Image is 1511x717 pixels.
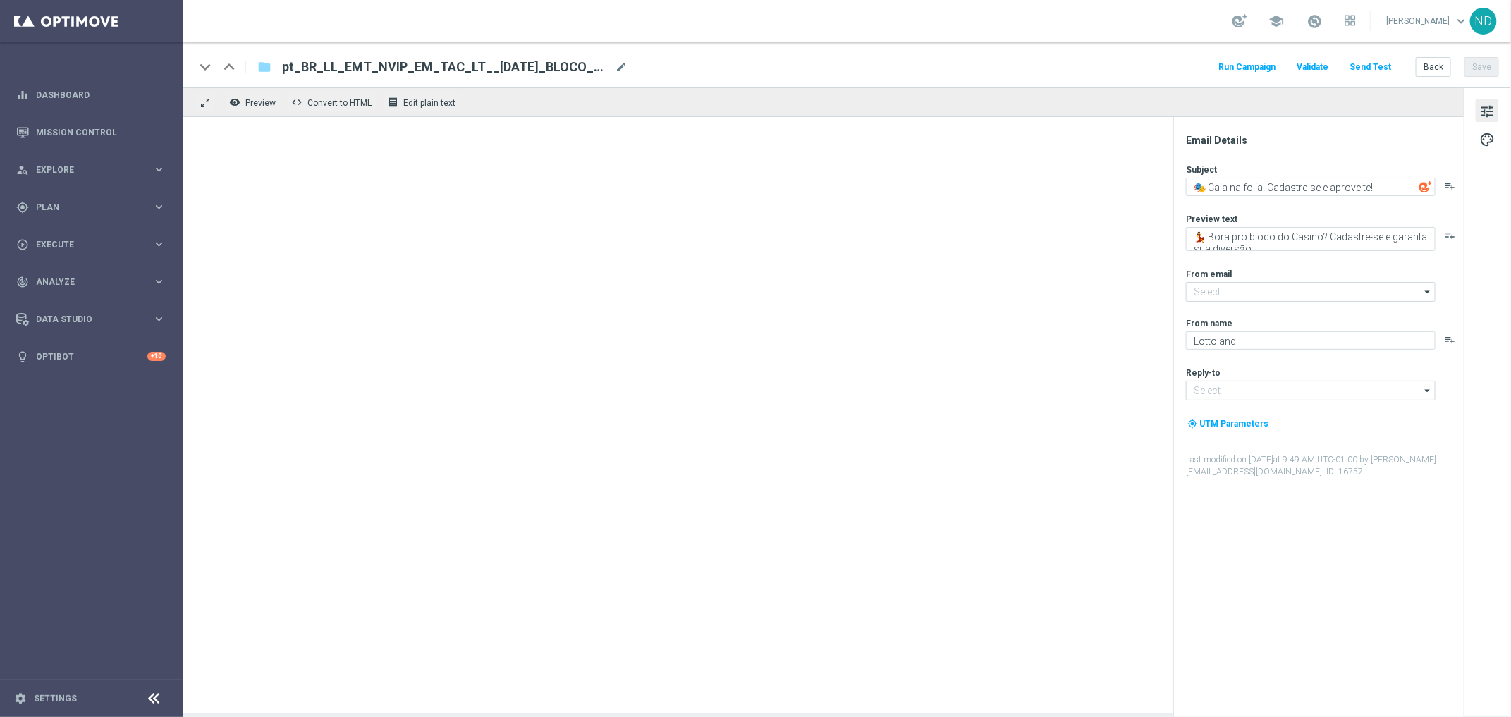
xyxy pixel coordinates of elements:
[36,166,152,174] span: Explore
[16,90,166,101] button: equalizer Dashboard
[1186,164,1217,176] label: Subject
[1421,381,1435,400] i: arrow_drop_down
[1268,13,1284,29] span: school
[34,694,77,703] a: Settings
[152,312,166,326] i: keyboard_arrow_right
[1186,134,1462,147] div: Email Details
[16,76,166,114] div: Dashboard
[1385,11,1470,32] a: [PERSON_NAME]keyboard_arrow_down
[16,276,166,288] button: track_changes Analyze keyboard_arrow_right
[229,97,240,108] i: remove_red_eye
[147,352,166,361] div: +10
[1186,381,1436,400] input: Select
[1419,180,1432,193] img: optiGenie.svg
[152,163,166,176] i: keyboard_arrow_right
[403,98,455,108] span: Edit plain text
[256,56,273,78] button: folder
[1416,57,1451,77] button: Back
[1199,419,1268,429] span: UTM Parameters
[16,276,29,288] i: track_changes
[1186,367,1221,379] label: Reply-to
[16,201,29,214] i: gps_fixed
[1187,419,1197,429] i: my_location
[36,278,152,286] span: Analyze
[1186,282,1436,302] input: Select
[1186,214,1237,225] label: Preview text
[1186,454,1462,478] label: Last modified on [DATE] at 9:49 AM UTC-01:00 by [PERSON_NAME][EMAIL_ADDRESS][DOMAIN_NAME]
[1453,13,1469,29] span: keyboard_arrow_down
[16,164,152,176] div: Explore
[16,276,152,288] div: Analyze
[36,203,152,212] span: Plan
[1444,230,1455,241] button: playlist_add
[282,59,609,75] span: pt_BR_LL_EMT_NVIP_EM_TAC_LT__CARNIVAL_BLOCO_XSELL
[1444,180,1455,192] button: playlist_add
[1476,99,1498,122] button: tune
[1322,467,1363,477] span: | ID: 16757
[36,315,152,324] span: Data Studio
[16,239,166,250] button: play_circle_outline Execute keyboard_arrow_right
[291,97,302,108] span: code
[152,200,166,214] i: keyboard_arrow_right
[1421,283,1435,301] i: arrow_drop_down
[1464,57,1499,77] button: Save
[36,240,152,249] span: Execute
[36,76,166,114] a: Dashboard
[1216,58,1278,77] button: Run Campaign
[1479,130,1495,149] span: palette
[1186,318,1232,329] label: From name
[1295,58,1330,77] button: Validate
[384,93,462,111] button: receipt Edit plain text
[1347,58,1393,77] button: Send Test
[1186,269,1232,280] label: From email
[1297,62,1328,72] span: Validate
[16,351,166,362] button: lightbulb Optibot +10
[16,89,29,102] i: equalizer
[615,61,628,73] span: mode_edit
[16,164,166,176] button: person_search Explore keyboard_arrow_right
[152,238,166,251] i: keyboard_arrow_right
[245,98,276,108] span: Preview
[1476,128,1498,150] button: palette
[16,201,152,214] div: Plan
[307,98,372,108] span: Convert to HTML
[16,238,152,251] div: Execute
[36,114,166,151] a: Mission Control
[16,127,166,138] button: Mission Control
[16,338,166,375] div: Optibot
[16,202,166,213] button: gps_fixed Plan keyboard_arrow_right
[1470,8,1497,35] div: ND
[36,338,147,375] a: Optibot
[257,59,271,75] i: folder
[1186,416,1270,431] button: my_location UTM Parameters
[16,314,166,325] button: Data Studio keyboard_arrow_right
[16,114,166,151] div: Mission Control
[16,350,29,363] i: lightbulb
[1444,334,1455,345] button: playlist_add
[16,164,29,176] i: person_search
[14,692,27,705] i: settings
[152,275,166,288] i: keyboard_arrow_right
[387,97,398,108] i: receipt
[226,93,282,111] button: remove_red_eye Preview
[288,93,378,111] button: code Convert to HTML
[1479,102,1495,121] span: tune
[16,238,29,251] i: play_circle_outline
[16,313,152,326] div: Data Studio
